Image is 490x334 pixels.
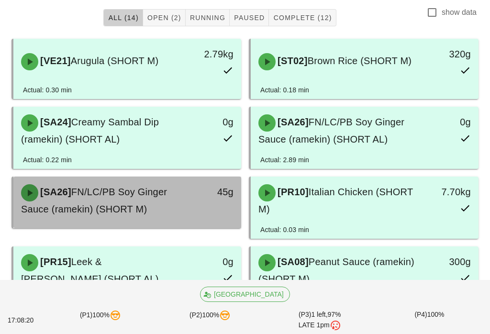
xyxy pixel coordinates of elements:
[143,9,186,26] button: Open (2)
[260,155,309,165] div: Actual: 2.89 min
[258,117,404,145] span: FN/LC/PB Soy Ginger Sauce (ramekin) (SHORT AL)
[258,187,413,214] span: Italian Chicken (SHORT M)
[147,14,181,22] span: Open (2)
[38,256,71,267] span: [PR15]
[269,9,336,26] button: Complete (12)
[230,9,269,26] button: Paused
[276,117,309,127] span: [SA26]
[426,46,471,62] div: 320g
[156,308,265,333] div: (P2) 100%
[23,155,72,165] div: Actual: 0.22 min
[189,46,234,62] div: 2.79kg
[206,287,284,301] span: [GEOGRAPHIC_DATA]
[265,308,375,333] div: (P3) 97%
[426,184,471,200] div: 7.70kg
[258,256,414,284] span: Peanut Sauce (ramekin) (SHORT M)
[375,308,484,333] div: (P4) 100%
[276,56,308,66] span: [ST02]
[189,14,225,22] span: Running
[21,117,159,145] span: Creamy Sambal Dip (ramekin) (SHORT AL)
[21,187,167,214] span: FN/LC/PB Soy Ginger Sauce (ramekin) (SHORT M)
[189,114,234,130] div: 0g
[38,187,71,197] span: [SA26]
[21,256,159,284] span: Leek & [PERSON_NAME] (SHORT AL)
[273,14,332,22] span: Complete (12)
[260,224,309,235] div: Actual: 0.03 min
[234,14,265,22] span: Paused
[276,187,309,197] span: [PR10]
[108,14,138,22] span: All (14)
[311,311,327,318] span: 1 left,
[45,308,155,333] div: (P1) 100%
[38,117,71,127] span: [SA24]
[23,85,72,95] div: Actual: 0.30 min
[267,320,373,331] div: LATE 1pm
[38,56,71,66] span: [VE21]
[189,254,234,269] div: 0g
[426,114,471,130] div: 0g
[103,9,143,26] button: All (14)
[186,9,230,26] button: Running
[276,256,309,267] span: [SA08]
[71,56,159,66] span: Arugula (SHORT M)
[260,85,309,95] div: Actual: 0.18 min
[426,254,471,269] div: 300g
[308,56,412,66] span: Brown Rice (SHORT M)
[6,313,45,327] div: 17:08:20
[442,8,477,17] label: show data
[189,184,234,200] div: 45g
